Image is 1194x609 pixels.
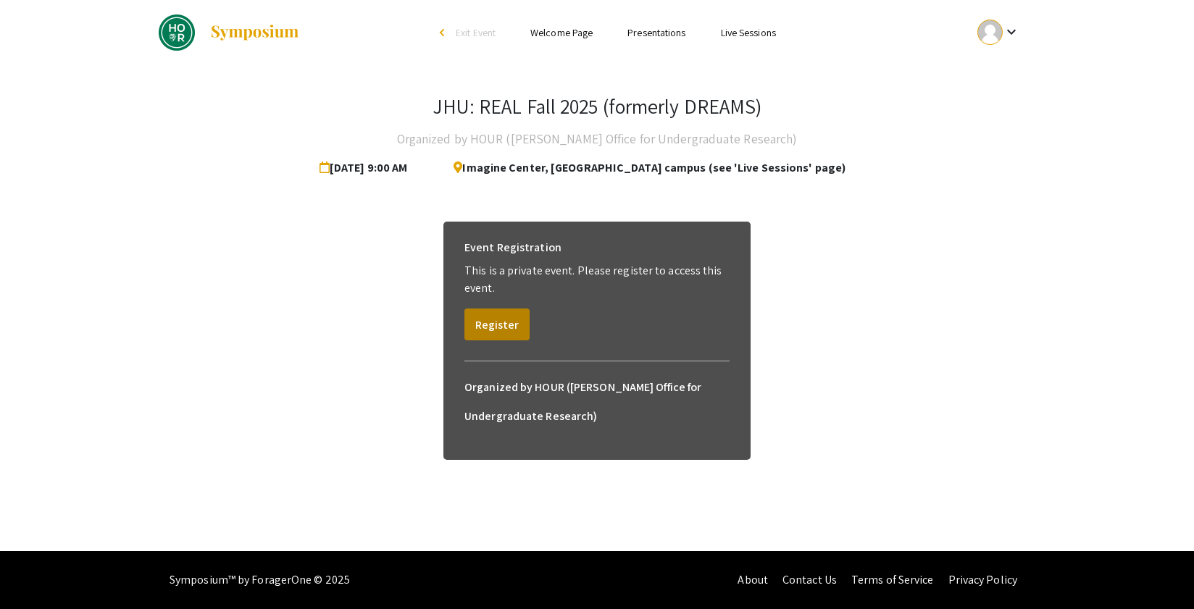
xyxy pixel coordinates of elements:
button: Expand account dropdown [962,16,1035,49]
span: Imagine Center, [GEOGRAPHIC_DATA] campus (see 'Live Sessions' page) [442,154,846,182]
a: JHU: REAL Fall 2025 (formerly DREAMS) [159,14,300,51]
img: JHU: REAL Fall 2025 (formerly DREAMS) [159,14,195,51]
a: Contact Us [782,572,837,587]
a: Terms of Service [851,572,934,587]
h3: JHU: REAL Fall 2025 (formerly DREAMS) [433,94,762,119]
a: About [738,572,768,587]
span: [DATE] 9:00 AM [320,154,414,182]
a: Privacy Policy [948,572,1017,587]
p: This is a private event. Please register to access this event. [464,262,730,297]
span: Exit Event [456,26,496,39]
button: Register [464,308,530,340]
a: Welcome Page [530,26,593,39]
img: Symposium by ForagerOne [209,24,300,41]
iframe: Chat [11,544,62,598]
div: Symposium™ by ForagerOne © 2025 [170,551,350,609]
h6: Organized by HOUR ([PERSON_NAME] Office for Undergraduate Research) [464,373,730,431]
h6: Event Registration [464,233,561,262]
a: Presentations [627,26,685,39]
a: Live Sessions [721,26,776,39]
h4: Organized by HOUR ([PERSON_NAME] Office for Undergraduate Research) [397,125,798,154]
div: arrow_back_ios [440,28,448,37]
mat-icon: Expand account dropdown [1003,23,1020,41]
